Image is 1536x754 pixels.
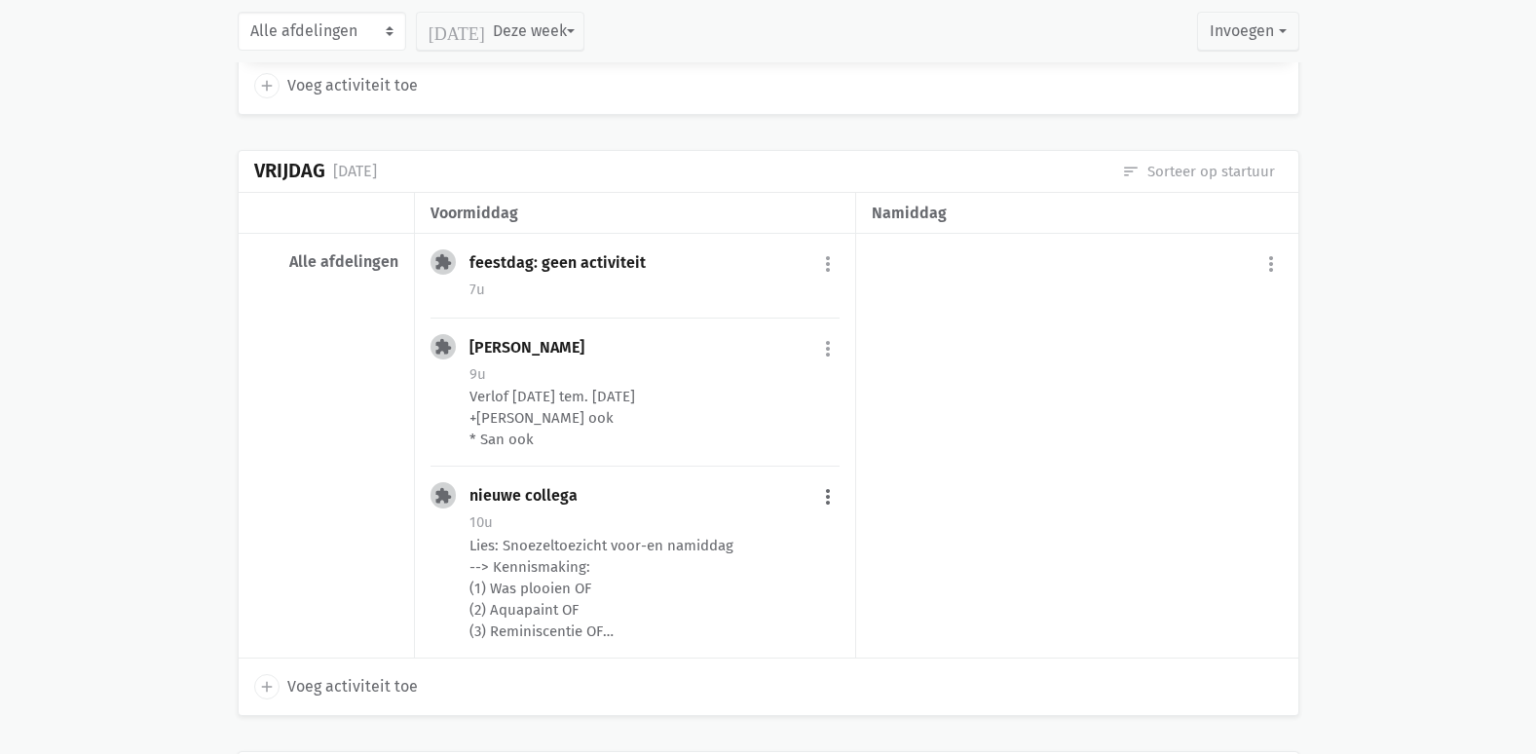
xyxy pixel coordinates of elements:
i: add [258,77,276,94]
div: feestdag: geen activiteit [469,253,661,273]
span: 7u [469,281,485,298]
a: add Voeg activiteit toe [254,674,418,699]
div: nieuwe collega [469,486,593,506]
div: Verlof [DATE] tem. [DATE] +[PERSON_NAME] ook * San ook [469,386,840,450]
span: Voeg activiteit toe [287,73,418,98]
button: Invoegen [1197,12,1298,51]
div: Lies: Snoezeltoezicht voor-en namiddag --> Kennismaking: (1) Was plooien OF (2) Aquapaint OF (3) ... [469,535,840,642]
span: Voeg activiteit toe [287,674,418,699]
span: 9u [469,365,486,383]
div: [DATE] [333,159,377,184]
span: 10u [469,513,493,531]
i: sort [1122,163,1140,180]
i: extension [434,487,452,505]
a: add Voeg activiteit toe [254,73,418,98]
div: namiddag [872,201,1282,226]
i: add [258,678,276,696]
div: Vrijdag [254,160,325,182]
i: extension [434,253,452,271]
i: extension [434,338,452,356]
div: voormiddag [431,201,840,226]
i: [DATE] [429,22,485,40]
div: [PERSON_NAME] [469,338,600,358]
div: Alle afdelingen [254,252,398,272]
button: Deze week [416,12,584,51]
a: Sorteer op startuur [1122,161,1275,182]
